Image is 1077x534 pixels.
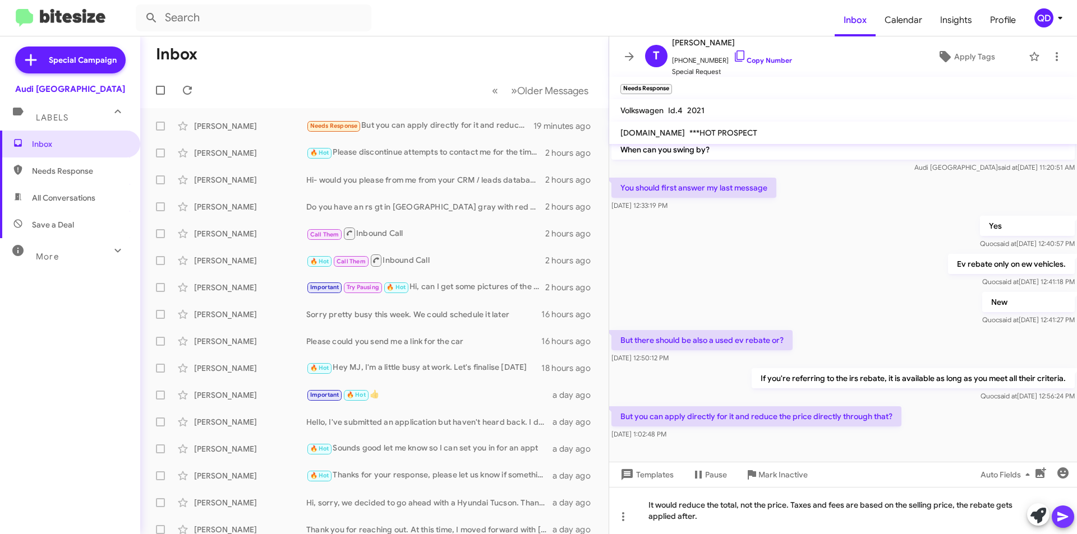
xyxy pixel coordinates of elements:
span: Older Messages [517,85,588,97]
span: Important [310,284,339,291]
span: 🔥 Hot [310,445,329,452]
div: [PERSON_NAME] [194,174,306,185]
span: 🔥 Hot [310,364,329,372]
div: 2 hours ago [545,282,600,293]
span: [PERSON_NAME] [672,36,792,49]
span: All Conversations [32,192,95,203]
div: [PERSON_NAME] [194,147,306,159]
span: Volkswagen [620,105,664,115]
span: said at [997,392,1017,400]
a: Insights [931,4,981,36]
div: Do you have an rs gt in [GEOGRAPHIC_DATA] gray with red calipers? [306,201,545,212]
span: Mark Inactive [758,465,808,485]
button: Apply Tags [908,47,1023,67]
span: 🔥 Hot [310,149,329,156]
p: But there should be also a used ev rebate or? [611,330,793,350]
div: [PERSON_NAME] [194,228,306,239]
div: 2 hours ago [545,147,600,159]
button: Mark Inactive [736,465,817,485]
span: said at [998,163,1018,171]
button: Next [504,79,595,102]
span: Call Them [337,258,366,265]
span: [DATE] 1:02:48 PM [611,430,666,438]
button: Auto Fields [972,465,1043,485]
span: [PHONE_NUMBER] [672,49,792,66]
div: Audi [GEOGRAPHIC_DATA] [15,83,125,95]
div: Inbound Call [306,253,545,267]
span: Quoc [DATE] 12:41:18 PM [982,277,1075,286]
div: a day ago [553,497,600,508]
a: Special Campaign [15,47,126,73]
span: ***HOT PROSPECT [689,128,757,138]
div: 2 hours ago [545,201,600,212]
div: Hey MJ, I'm a little busy at work. Let's finalise [DATE] [306,361,541,374]
p: You should first answer my last message [611,178,776,198]
button: Pause [683,465,736,485]
p: New [982,292,1075,312]
p: Yes [980,216,1075,236]
span: [DATE] 12:33:19 PM [611,201,668,210]
span: 🔥 Hot [347,391,366,398]
div: 2 hours ago [545,255,600,266]
div: [PERSON_NAME] [194,470,306,481]
span: » [511,83,517,97]
div: a day ago [553,443,600,454]
span: Templates [618,465,674,485]
span: Quoc [DATE] 12:56:24 PM [981,392,1075,400]
div: a day ago [553,389,600,401]
a: Calendar [876,4,931,36]
span: [DATE] 12:50:12 PM [611,354,669,362]
span: Quoc [DATE] 12:41:27 PM [982,315,1075,324]
a: Inbox [835,4,876,36]
span: Pause [705,465,727,485]
div: Hi, can I get some pictures of the black Q8 sportback with tan seats? [306,281,545,294]
small: Needs Response [620,84,672,94]
span: Call Them [310,231,339,238]
div: 2 hours ago [545,174,600,185]
span: 🔥 Hot [310,258,329,265]
span: Profile [981,4,1025,36]
div: [PERSON_NAME] [194,282,306,293]
div: a day ago [553,416,600,428]
div: Hello, I've submitted an application but haven't heard back. I don't want to do the trip out ther... [306,416,553,428]
span: Auto Fields [981,465,1034,485]
div: [PERSON_NAME] [194,201,306,212]
span: said at [999,277,1019,286]
span: Special Request [672,66,792,77]
div: But you can apply directly for it and reduce the price directly through that? [306,119,533,132]
button: Previous [485,79,505,102]
span: said at [997,239,1016,248]
span: 2021 [687,105,705,115]
div: [PERSON_NAME] [194,363,306,374]
div: 19 minutes ago [533,120,600,132]
h1: Inbox [156,45,197,63]
div: It would reduce the total, not the price. Taxes and fees are based on the selling price, the reba... [609,487,1077,534]
span: Special Campaign [49,54,117,66]
div: 2 hours ago [545,228,600,239]
div: Hi, sorry, we decided to go ahead with a Hyundai Tucson. Thank you for checking in [306,497,553,508]
button: Templates [609,465,683,485]
a: Copy Number [733,56,792,64]
div: [PERSON_NAME] [194,497,306,508]
div: 18 hours ago [541,363,600,374]
span: said at [999,315,1019,324]
div: Sorry pretty busy this week. We could schedule it later [306,309,541,320]
div: Inbound Call [306,226,545,240]
span: Labels [36,113,68,123]
div: a day ago [553,470,600,481]
span: Audi [GEOGRAPHIC_DATA] [DATE] 11:20:51 AM [914,163,1075,171]
div: QD [1034,8,1053,27]
p: If you're referring to the irs rebate, it is available as long as you meet all their criteria. [752,368,1075,388]
div: [PERSON_NAME] [194,255,306,266]
span: [DOMAIN_NAME] [620,128,685,138]
span: More [36,252,59,262]
div: [PERSON_NAME] [194,120,306,132]
span: 🔥 Hot [386,284,406,291]
div: 16 hours ago [541,336,600,347]
span: « [492,83,498,97]
nav: Page navigation example [486,79,595,102]
p: But you can apply directly for it and reduce the price directly through that? [611,406,901,426]
span: T [653,47,660,65]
